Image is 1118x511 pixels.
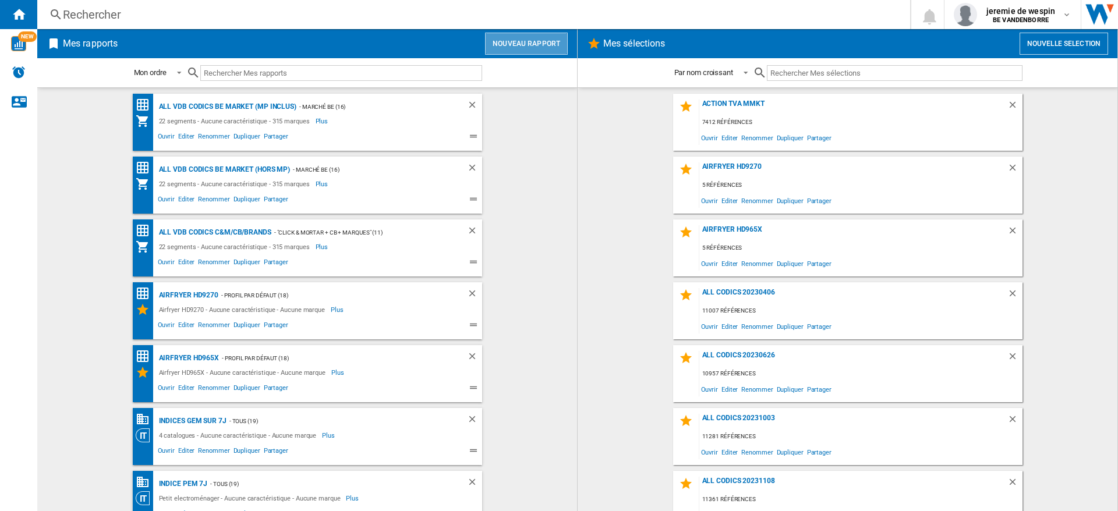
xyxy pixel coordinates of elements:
[232,194,262,208] span: Dupliquer
[699,304,1023,318] div: 11007 références
[156,365,331,379] div: Airfryer HD965X - Aucune caractéristique - Aucune marque
[200,65,482,81] input: Rechercher Mes rapports
[156,288,219,303] div: Airfryer HD9270
[196,320,231,333] span: Renommer
[18,31,37,42] span: NEW
[136,114,156,128] div: Mon assortiment
[136,491,156,505] div: Vision Catégorie
[699,318,720,334] span: Ouvrir
[262,445,290,459] span: Partager
[699,288,1007,304] div: All Codics 20230406
[11,36,26,51] img: wise-card.svg
[227,414,444,428] div: - TOUS (19)
[136,98,156,112] div: Matrice des prix
[740,130,774,146] span: Renommer
[136,428,156,442] div: Vision Catégorie
[156,100,296,114] div: ALL VDB CODICS BE MARKET (MP inclus)
[775,381,805,397] span: Dupliquer
[699,477,1007,492] div: ALL Codics 20231108
[699,193,720,208] span: Ouvrir
[136,475,156,489] div: Base 100
[156,414,227,428] div: Indices GEM sur 7j
[775,193,805,208] span: Dupliquer
[485,33,568,55] button: Nouveau rapport
[271,225,444,240] div: - "Click & Mortar + CB + Marques" (11)
[316,240,330,254] span: Plus
[720,193,740,208] span: Editer
[176,320,196,333] span: Editer
[136,161,156,175] div: Matrice des prix
[767,65,1023,81] input: Rechercher Mes sélections
[993,16,1049,24] b: BE VANDENBORRE
[346,491,360,505] span: Plus
[232,320,262,333] span: Dupliquer
[699,492,1023,507] div: 11361 références
[467,351,482,365] div: Supprimer
[467,414,482,428] div: Supprimer
[12,65,26,79] img: alerts-logo.svg
[156,240,316,254] div: 22 segments - Aucune caractéristique - 315 marques
[136,303,156,317] div: Mes Sélections
[1020,33,1108,55] button: Nouvelle selection
[262,320,290,333] span: Partager
[699,241,1023,255] div: 5 références
[699,130,720,146] span: Ouvrir
[740,318,774,334] span: Renommer
[740,255,774,271] span: Renommer
[196,257,231,271] span: Renommer
[136,412,156,427] div: Base 100
[156,114,316,128] div: 22 segments - Aucune caractéristique - 315 marques
[1007,414,1023,430] div: Supprimer
[218,288,443,303] div: - Profil par défaut (18)
[699,367,1023,381] div: 10957 références
[775,444,805,460] span: Dupliquer
[699,430,1023,444] div: 11281 références
[720,318,740,334] span: Editer
[331,365,346,379] span: Plus
[156,382,176,396] span: Ouvrir
[720,381,740,397] span: Editer
[699,255,720,271] span: Ouvrir
[196,445,231,459] span: Renommer
[156,428,323,442] div: 4 catalogues - Aucune caractéristique - Aucune marque
[176,445,196,459] span: Editer
[176,382,196,396] span: Editer
[954,3,977,26] img: profile.jpg
[232,257,262,271] span: Dupliquer
[136,240,156,254] div: Mon assortiment
[1007,100,1023,115] div: Supprimer
[61,33,120,55] h2: Mes rapports
[775,130,805,146] span: Dupliquer
[699,100,1007,115] div: Action TVA MMKT
[740,381,774,397] span: Renommer
[805,381,833,397] span: Partager
[262,257,290,271] span: Partager
[720,130,740,146] span: Editer
[296,100,444,114] div: - Marché BE (16)
[805,255,833,271] span: Partager
[136,349,156,364] div: Matrice des prix
[699,444,720,460] span: Ouvrir
[156,445,176,459] span: Ouvrir
[601,33,667,55] h2: Mes sélections
[156,225,271,240] div: ALL VDB CODICS C&M/CB/BRANDS
[262,194,290,208] span: Partager
[467,477,482,491] div: Supprimer
[699,115,1023,130] div: 7412 références
[156,491,346,505] div: Petit electroménager - Aucune caractéristique - Aucune marque
[720,255,740,271] span: Editer
[136,286,156,301] div: Matrice des prix
[219,351,443,365] div: - Profil par défaut (18)
[740,444,774,460] span: Renommer
[467,162,482,177] div: Supprimer
[1007,288,1023,304] div: Supprimer
[1007,225,1023,241] div: Supprimer
[262,131,290,145] span: Partager
[674,68,733,77] div: Par nom croissant
[176,131,196,145] span: Editer
[156,303,331,317] div: Airfryer HD9270 - Aucune caractéristique - Aucune marque
[699,162,1007,178] div: Airfryer HD9270
[986,5,1055,17] span: jeremie de wespin
[156,477,208,491] div: Indice PEM 7j
[156,131,176,145] span: Ouvrir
